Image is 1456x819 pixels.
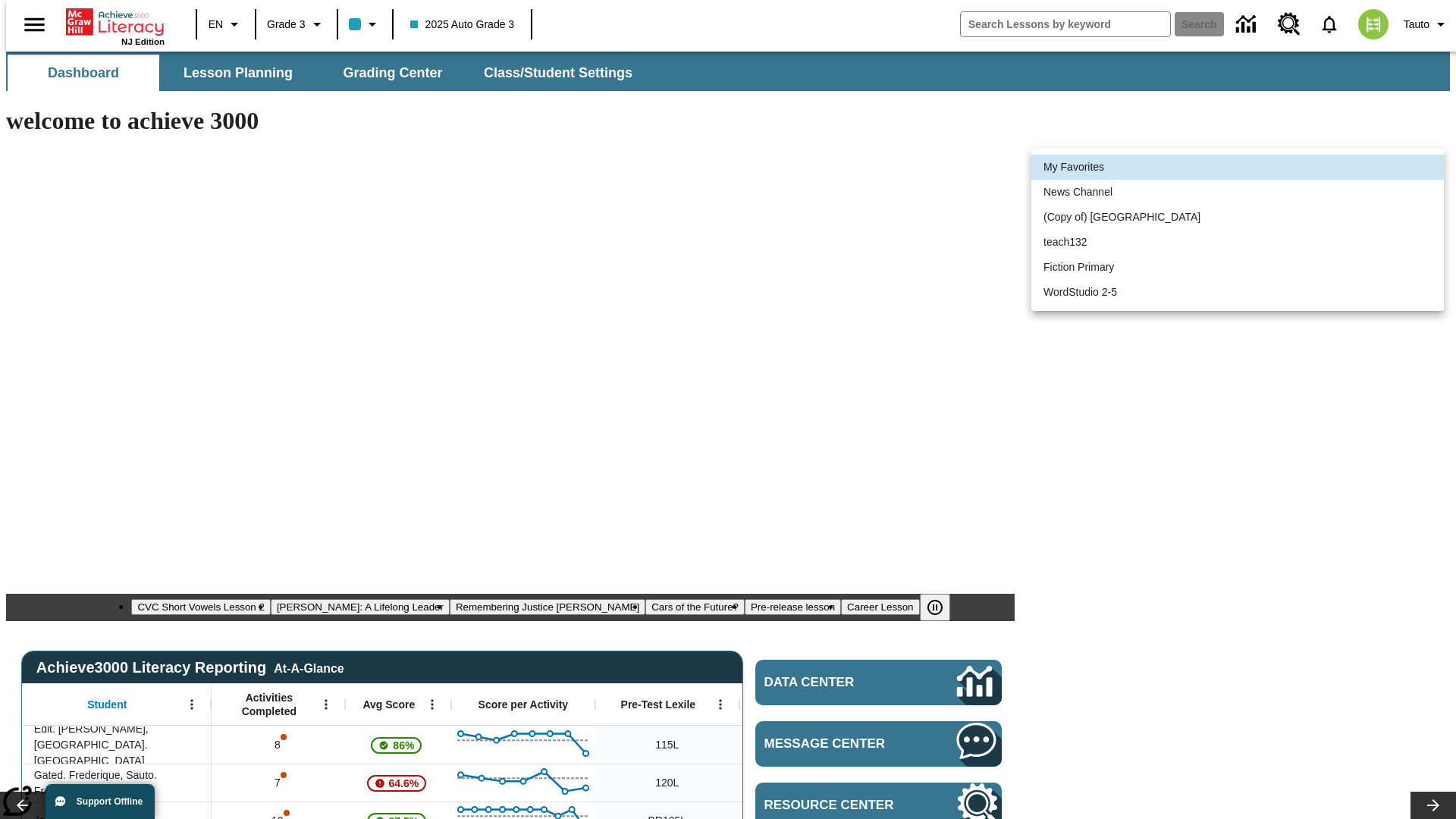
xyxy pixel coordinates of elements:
li: teach132 [1031,230,1444,255]
li: Fiction Primary [1031,255,1444,280]
li: WordStudio 2-5 [1031,280,1444,305]
li: (Copy of) [GEOGRAPHIC_DATA] [1031,205,1444,230]
li: My Favorites [1031,155,1444,180]
li: News Channel [1031,180,1444,205]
